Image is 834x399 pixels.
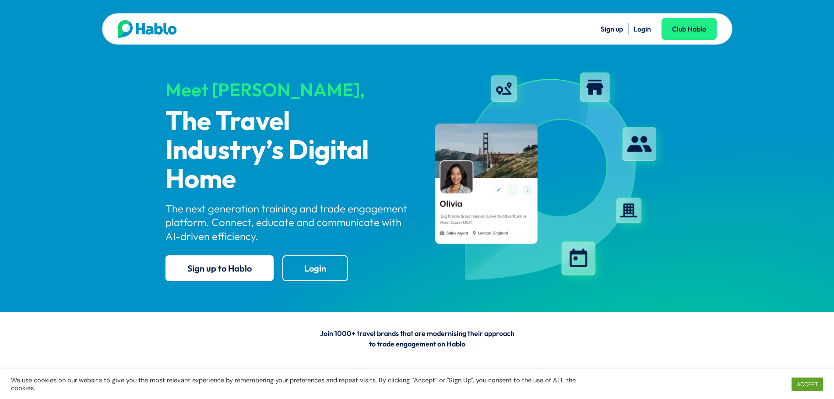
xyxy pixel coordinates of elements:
div: We use cookies on our website to give you the most relevant experience by remembering your prefer... [11,376,580,392]
a: ACCEPT [792,378,823,391]
a: Login [282,255,348,281]
img: Hablo logo main 2 [118,20,177,38]
div: Meet [PERSON_NAME], [165,80,410,100]
a: Sign up [601,25,623,33]
a: Login [633,25,651,33]
a: Club Hablo [662,18,717,40]
a: Sign up to Hablo [165,255,274,281]
p: The next generation training and trade engagement platform. Connect, educate and communicate with... [165,202,410,243]
span: Join 1000+ travel brands that are modernising their approach to trade engagement on Hablo [320,329,514,348]
p: The Travel Industry’s Digital Home [165,108,410,194]
img: hablo-profile-image [425,65,669,289]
